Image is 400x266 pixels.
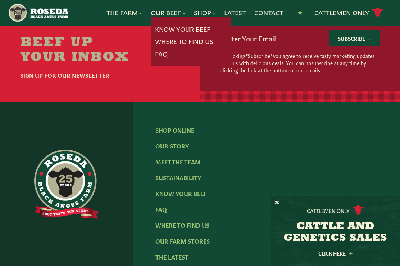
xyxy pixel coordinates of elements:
h6: Sign Up For Our Newsletter [20,71,180,79]
a: Our Story [155,142,189,150]
input: Enter Your Email [220,31,324,45]
a: Where To Find Us [155,37,213,46]
a: Our Farm Stores [155,237,210,245]
a: FAQ [155,205,167,213]
img: https://roseda.com/wp-content/uploads/2021/05/roseda-25-header.png [8,3,68,23]
button: Subscribe → [329,30,380,46]
a: Where To Find Us [155,221,209,229]
a: Sustainability [155,173,201,181]
a: Cattlemen Only [314,6,383,19]
a: Latest [224,8,246,17]
a: Contact [254,8,283,17]
a: Shop Online [155,126,194,134]
img: cattle-icon.svg [353,205,364,215]
a: The Latest [155,253,188,261]
a: Know Your Beef [155,25,210,34]
h2: Beef Up Your Inbox [20,36,180,65]
a: FAQ [155,49,168,58]
p: Cattlemen Only [307,207,350,214]
a: Shop [194,8,215,17]
a: Know Your Beef [155,189,207,197]
a: Our Beef [151,8,185,17]
a: Meet The Team [155,158,201,165]
a: Click Here [303,251,368,256]
img: https://roseda.com/wp-content/uploads/2021/06/roseda-25-full@2x.png [34,150,99,219]
p: By clicking "Subscribe" you agree to receive tasty marketing updates from us with delicious deals... [220,52,380,74]
button: X [274,199,279,207]
a: The Farm [106,8,142,17]
h3: CATTLE AND GENETICS SALES [279,221,391,244]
